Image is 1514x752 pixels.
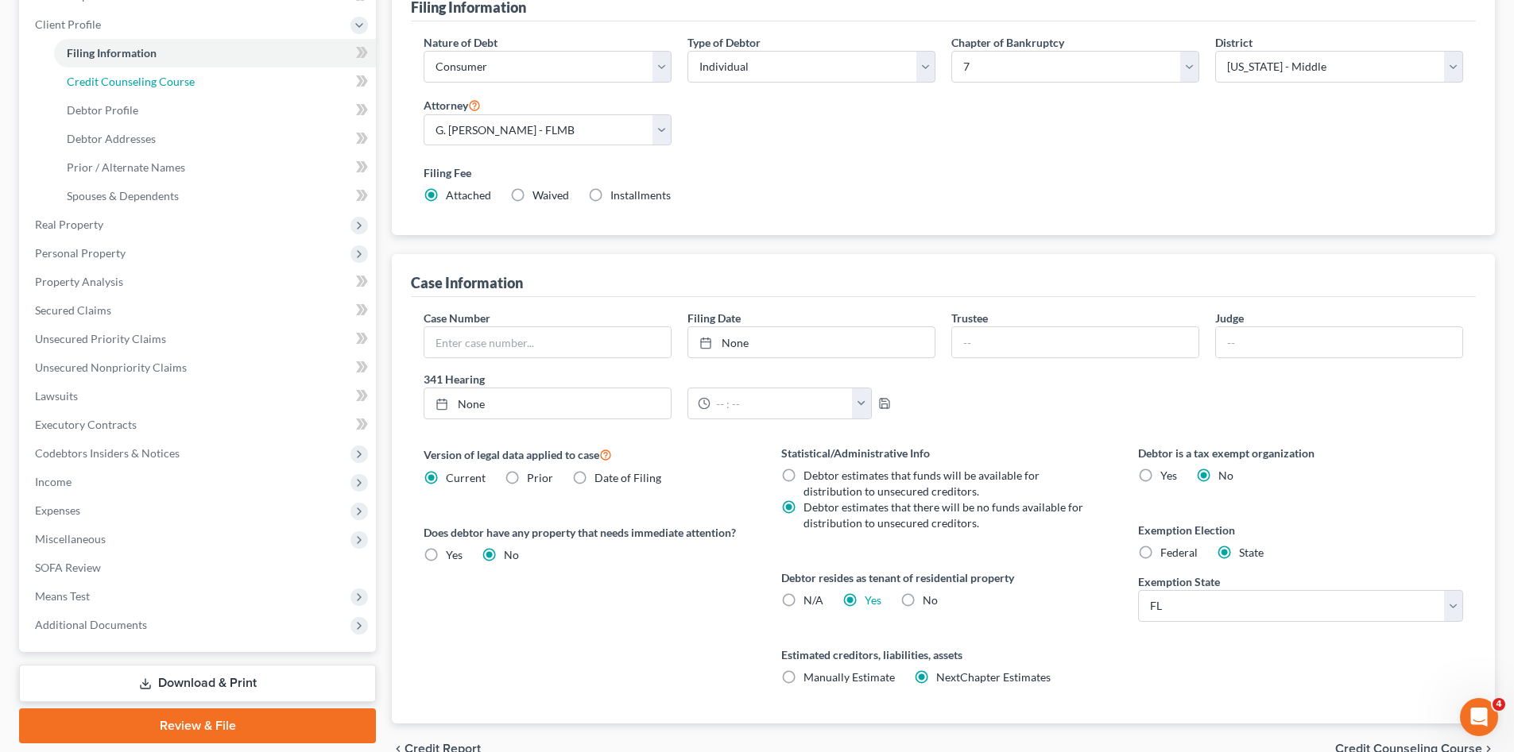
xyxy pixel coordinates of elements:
label: Does debtor have any property that needs immediate attention? [424,524,749,541]
span: SOFA Review [35,561,101,574]
span: N/A [803,593,823,607]
a: None [424,388,671,418]
span: Prior [527,471,553,484]
span: Expenses [35,503,80,517]
label: Filing Date [687,310,741,326]
span: Means Test [35,589,90,603]
label: Chapter of Bankruptcy [951,34,1064,51]
a: Secured Claims [22,296,376,325]
label: Attorney [424,95,481,114]
a: Unsecured Nonpriority Claims [22,353,376,382]
a: Debtor Addresses [54,125,376,153]
a: Debtor Profile [54,96,376,125]
input: -- [952,327,1198,357]
a: Spouses & Dependents [54,182,376,210]
span: Credit Counseling Course [67,75,195,88]
label: Type of Debtor [687,34,761,51]
span: Federal [1160,546,1198,559]
a: Property Analysis [22,268,376,296]
a: None [688,327,935,357]
a: SOFA Review [22,553,376,582]
label: Judge [1215,310,1244,326]
span: Yes [1160,469,1177,482]
label: Debtor resides as tenant of residential property [781,569,1106,586]
input: -- : -- [711,388,853,418]
label: Nature of Debt [424,34,498,51]
span: Executory Contracts [35,418,137,431]
span: Additional Documents [35,618,147,631]
a: Review & File [19,708,376,743]
label: Exemption Election [1138,522,1463,538]
span: Unsecured Priority Claims [35,332,166,345]
span: Secured Claims [35,303,111,317]
span: Debtor Profile [67,103,138,117]
label: Statistical/Administrative Info [781,445,1106,461]
iframe: Intercom live chat [1460,698,1498,736]
div: Case Information [411,273,523,292]
span: Property Analysis [35,275,123,288]
a: Filing Information [54,39,376,67]
label: Filing Fee [424,164,1463,181]
span: Attached [446,188,491,202]
label: Debtor is a tax exempt organization [1138,445,1463,461]
span: 4 [1493,698,1505,711]
span: Yes [446,548,463,561]
span: Miscellaneous [35,532,106,546]
span: Current [446,471,486,484]
input: -- [1216,327,1462,357]
a: Prior / Alternate Names [54,153,376,182]
span: Client Profile [35,17,101,31]
a: Credit Counseling Course [54,67,376,96]
span: Debtor estimates that there will be no funds available for distribution to unsecured creditors. [803,500,1083,530]
span: Lawsuits [35,389,78,403]
a: Yes [865,593,881,607]
span: Filing Information [67,46,157,60]
span: Unsecured Nonpriority Claims [35,361,187,374]
span: Installments [610,188,671,202]
span: Income [35,475,72,488]
a: Executory Contracts [22,411,376,439]
a: Lawsuits [22,382,376,411]
label: 341 Hearing [416,371,943,388]
span: No [923,593,938,607]
a: Download & Print [19,665,376,702]
label: Version of legal data applied to case [424,445,749,464]
label: Exemption State [1138,573,1220,590]
span: State [1239,546,1264,559]
span: Debtor Addresses [67,132,156,145]
span: Real Property [35,218,103,231]
span: No [1218,469,1233,482]
label: District [1215,34,1253,51]
span: Debtor estimates that funds will be available for distribution to unsecured creditors. [803,469,1040,498]
span: Codebtors Insiders & Notices [35,446,180,460]
input: Enter case number... [424,327,671,357]
span: Prior / Alternate Names [67,160,185,174]
label: Estimated creditors, liabilities, assets [781,646,1106,663]
label: Case Number [424,310,490,326]
span: Personal Property [35,246,126,260]
span: NextChapter Estimates [936,670,1051,684]
span: Waived [532,188,569,202]
span: Manually Estimate [803,670,895,684]
span: Spouses & Dependents [67,189,179,202]
span: Date of Filing [594,471,661,484]
label: Trustee [951,310,988,326]
a: Unsecured Priority Claims [22,325,376,353]
span: No [504,548,519,561]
